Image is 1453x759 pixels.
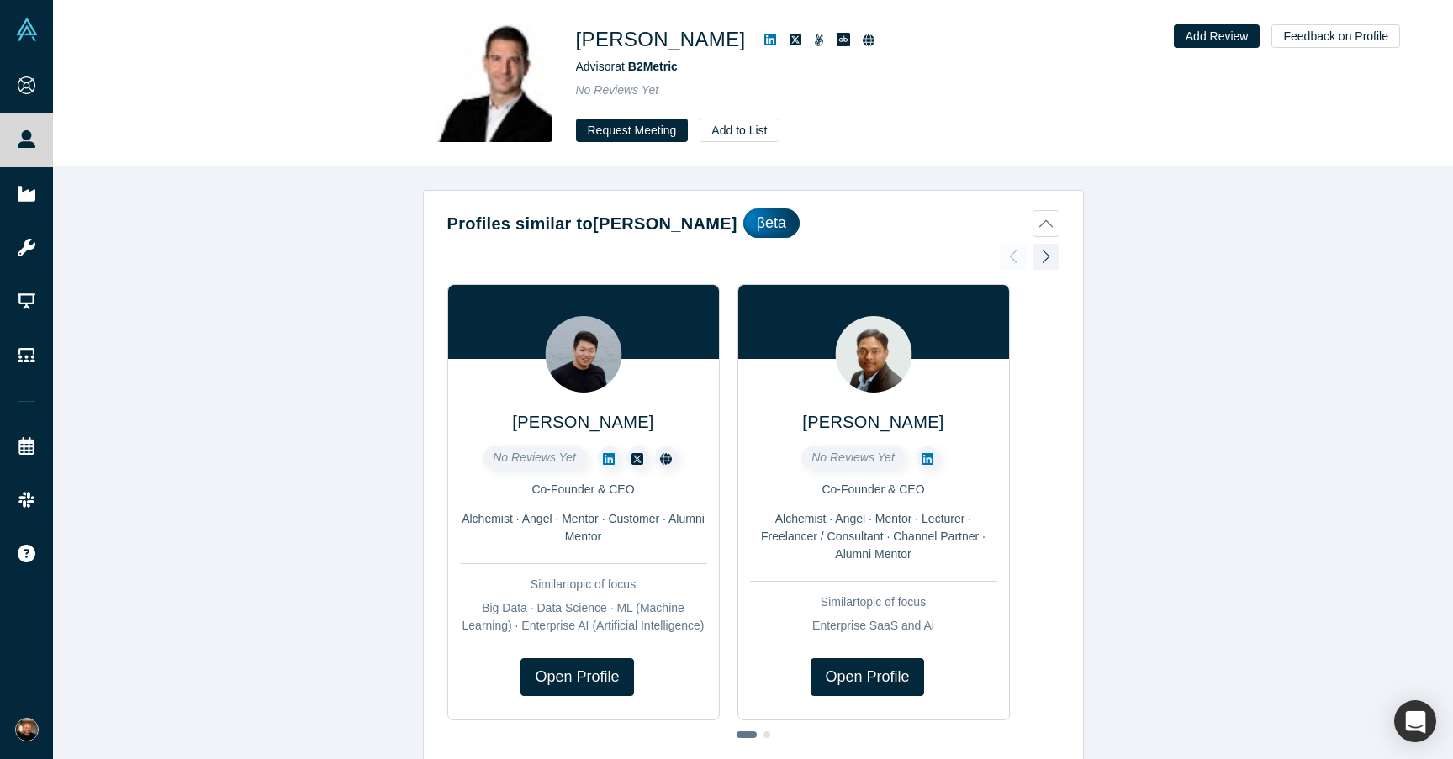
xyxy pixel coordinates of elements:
[15,718,39,741] img: Jeff Cherkassky's Account
[447,208,1059,238] button: Profiles similar to[PERSON_NAME]βeta
[512,413,653,431] a: [PERSON_NAME]
[628,60,678,73] a: B2Metric
[576,83,659,97] span: No Reviews Yet
[576,24,746,55] h1: [PERSON_NAME]
[460,576,707,593] div: Similar topic of focus
[447,211,737,236] h2: Profiles similar to [PERSON_NAME]
[750,510,997,563] div: Alchemist · Angel · Mentor · Lecturer · Freelancer / Consultant · Channel Partner · Alumni Mentor
[802,413,943,431] a: [PERSON_NAME]
[576,60,678,73] span: Advisor at
[750,593,997,611] div: Similar topic of focus
[811,658,923,696] a: Open Profile
[435,24,552,142] img: Jon Ozdoruk's Profile Image
[493,451,576,464] span: No Reviews Yet
[462,601,705,632] span: Big Data · Data Science · ML (Machine Learning) · Enterprise AI (Artificial Intelligence)
[1174,24,1260,48] button: Add Review
[743,208,800,238] div: βeta
[1271,24,1400,48] button: Feedback on Profile
[576,119,689,142] button: Request Meeting
[531,482,634,496] span: Co-Founder & CEO
[545,316,621,393] img: Chaoyu Yang's Profile Image
[812,619,934,632] span: Enterprise SaaS and Ai
[460,510,707,546] div: Alchemist · Angel · Mentor · Customer · Alumni Mentor
[520,658,633,696] a: Open Profile
[700,119,779,142] button: Add to List
[822,482,924,496] span: Co-Founder & CEO
[15,18,39,41] img: Alchemist Vault Logo
[811,451,895,464] span: No Reviews Yet
[835,316,911,393] img: Arvindh Lalam's Profile Image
